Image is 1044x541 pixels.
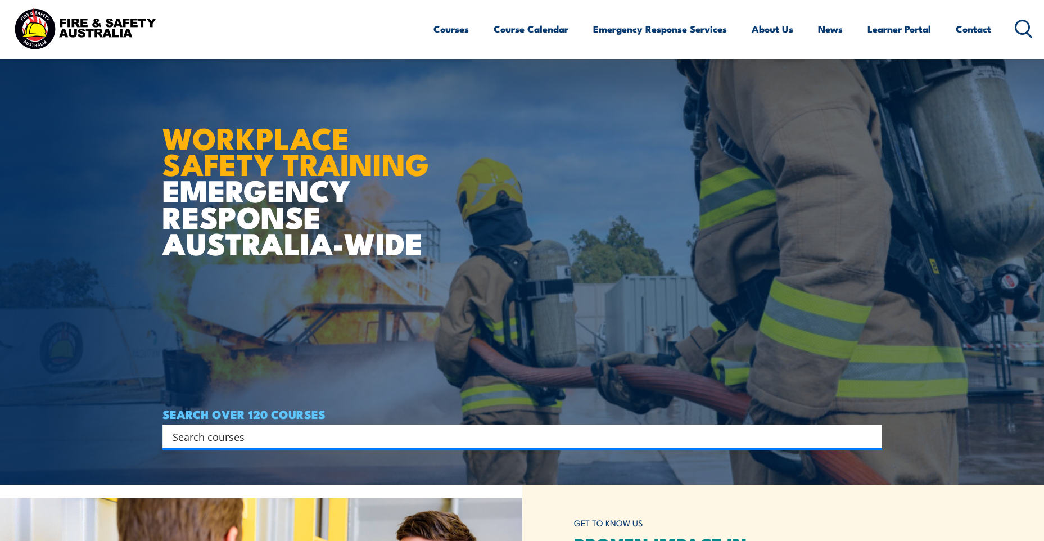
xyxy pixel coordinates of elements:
h4: SEARCH OVER 120 COURSES [162,408,882,420]
a: Learner Portal [867,14,931,44]
a: News [818,14,843,44]
button: Search magnifier button [862,429,878,444]
strong: WORKPLACE SAFETY TRAINING [162,114,429,187]
a: About Us [752,14,793,44]
h1: EMERGENCY RESPONSE AUSTRALIA-WIDE [162,96,437,256]
input: Search input [173,428,857,445]
a: Emergency Response Services [593,14,727,44]
a: Contact [956,14,991,44]
a: Courses [433,14,469,44]
form: Search form [175,429,860,444]
h6: GET TO KNOW US [574,513,882,534]
a: Course Calendar [494,14,568,44]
